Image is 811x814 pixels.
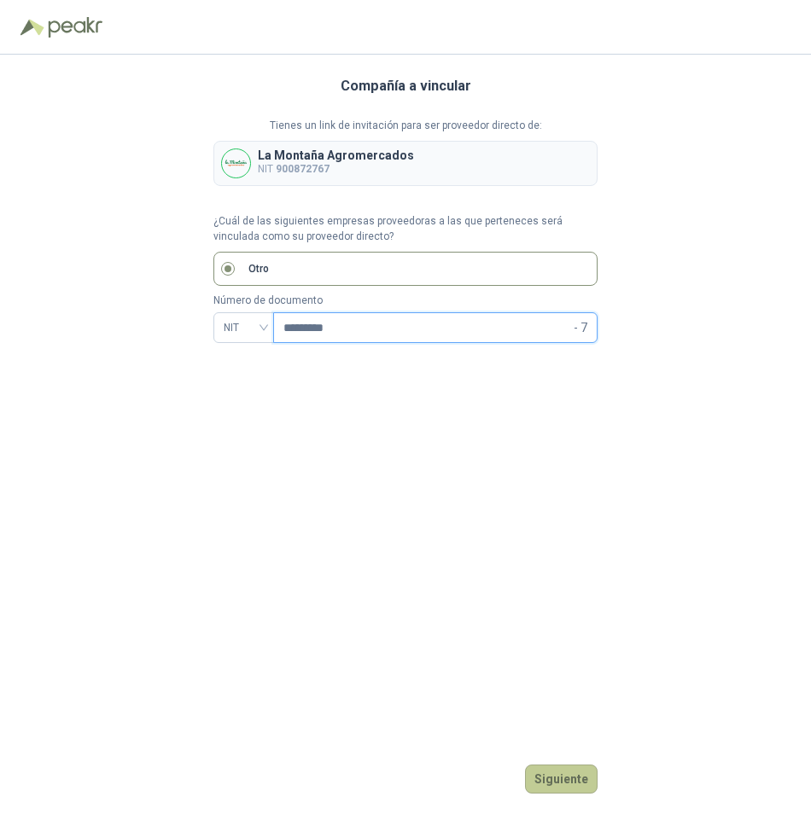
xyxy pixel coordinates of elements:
p: ¿Cuál de las siguientes empresas proveedoras a las que perteneces será vinculada como su proveedo... [213,213,598,246]
img: Company Logo [222,149,250,177]
span: - 7 [574,313,587,342]
span: NIT [224,315,264,340]
img: Logo [20,19,44,36]
p: Número de documento [213,293,598,309]
p: La Montaña Agromercados [258,149,414,161]
h3: Compañía a vincular [341,75,471,97]
button: Siguiente [525,765,598,794]
p: NIT [258,161,414,177]
p: Tienes un link de invitación para ser proveedor directo de: [213,118,598,134]
img: Peakr [48,17,102,38]
b: 900872767 [276,163,330,175]
p: Otro [248,261,269,277]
